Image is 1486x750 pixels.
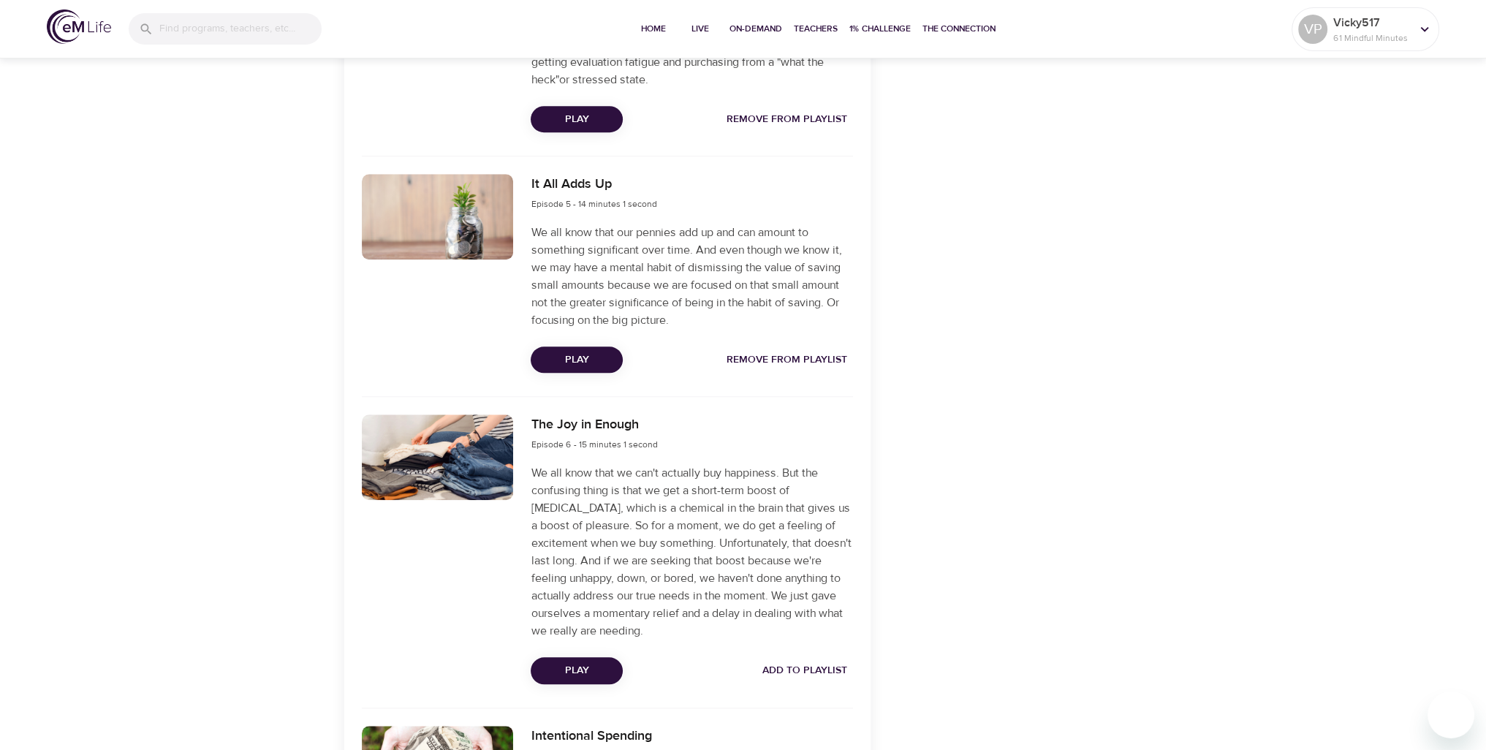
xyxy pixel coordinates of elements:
p: 61 Mindful Minutes [1333,31,1411,45]
div: VP [1298,15,1327,44]
span: The Connection [922,21,996,37]
span: 1% Challenge [849,21,911,37]
button: Play [531,657,623,684]
button: Add to Playlist [757,657,853,684]
iframe: Button to launch messaging window [1428,692,1474,738]
span: Episode 5 - 14 minutes 1 second [531,198,656,210]
img: logo [47,10,111,44]
span: Play [542,351,611,369]
span: Home [636,21,671,37]
span: Play [542,110,611,129]
span: Remove from Playlist [727,110,847,129]
p: Vicky517 [1333,14,1411,31]
h6: It All Adds Up [531,174,656,195]
span: Remove from Playlist [727,351,847,369]
h6: Intentional Spending [531,726,667,747]
span: On-Demand [729,21,782,37]
p: We all know that we can't actually buy happiness. But the confusing thing is that we get a short-... [531,464,852,640]
span: Live [683,21,718,37]
button: Play [531,346,623,374]
button: Play [531,106,623,133]
span: Add to Playlist [762,662,847,680]
span: Episode 6 - 15 minutes 1 second [531,439,657,450]
h6: The Joy in Enough [531,414,657,436]
span: Teachers [794,21,838,37]
button: Remove from Playlist [721,346,853,374]
p: We all know that our pennies add up and can amount to something significant over time. And even t... [531,224,852,329]
button: Remove from Playlist [721,106,853,133]
input: Find programs, teachers, etc... [159,13,322,45]
span: Play [542,662,611,680]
